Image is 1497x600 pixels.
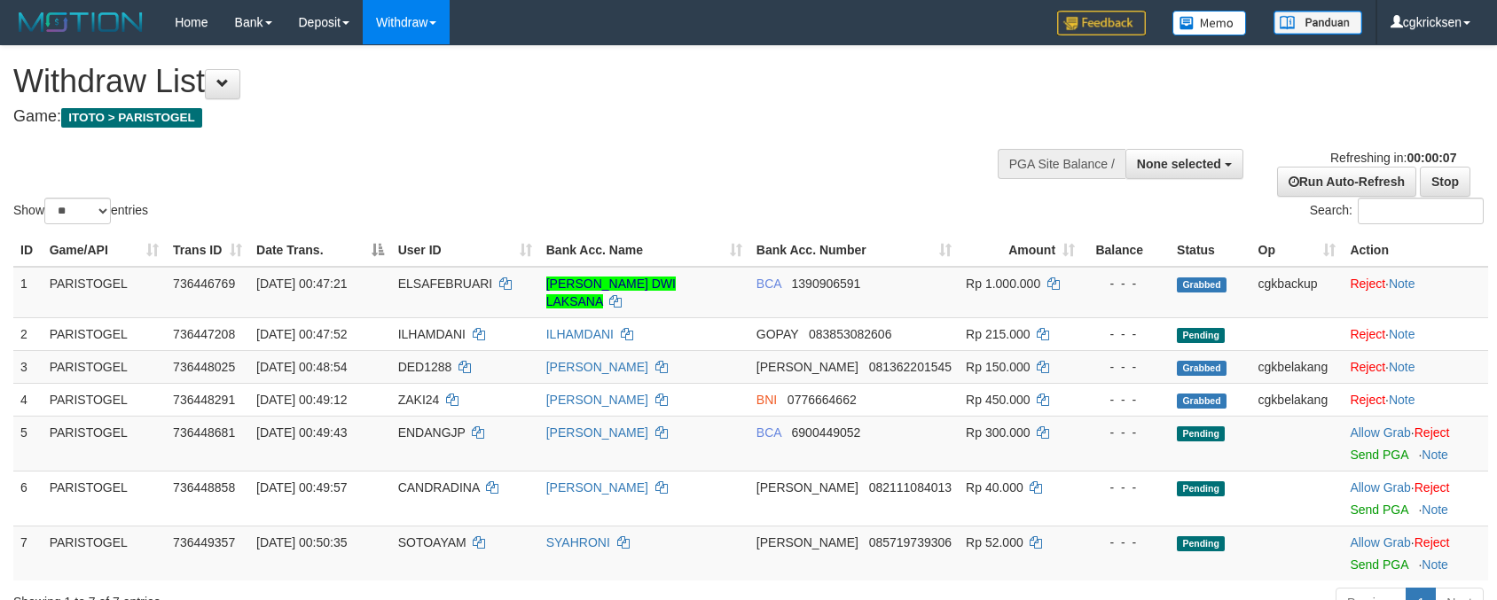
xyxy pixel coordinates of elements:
[1350,393,1385,407] a: Reject
[1177,361,1227,376] span: Grabbed
[1350,277,1385,291] a: Reject
[788,393,857,407] span: Copy 0776664662 to clipboard
[1415,535,1450,549] a: Reject
[1350,360,1385,374] a: Reject
[1177,536,1225,551] span: Pending
[13,350,43,383] td: 3
[966,393,1030,407] span: Rp 450.000
[546,480,648,495] a: [PERSON_NAME]
[13,416,43,471] td: 5
[966,425,1030,440] span: Rp 300.000
[1177,277,1227,292] span: Grabbed
[1389,393,1415,407] a: Note
[1177,394,1227,409] span: Grabbed
[1125,149,1243,179] button: None selected
[1350,535,1414,549] span: ·
[256,425,347,440] span: [DATE] 00:49:43
[1422,503,1448,517] a: Note
[173,327,235,341] span: 736447208
[1089,424,1163,441] div: - - -
[1422,557,1448,572] a: Note
[43,234,166,267] th: Game/API: activate to sort column ascending
[1057,11,1146,35] img: Feedback.jpg
[1089,391,1163,409] div: - - -
[1172,11,1247,35] img: Button%20Memo.svg
[756,393,777,407] span: BNI
[1251,383,1344,416] td: cgkbelakang
[546,327,614,341] a: ILHAMDANI
[756,327,798,341] span: GOPAY
[1177,426,1225,441] span: Pending
[809,327,891,341] span: Copy 083853082606 to clipboard
[1350,480,1414,495] span: ·
[391,234,539,267] th: User ID: activate to sort column ascending
[43,267,166,318] td: PARISTOGEL
[173,277,235,291] span: 736446769
[1389,327,1415,341] a: Note
[792,277,861,291] span: Copy 1390906591 to clipboard
[546,360,648,374] a: [PERSON_NAME]
[13,471,43,526] td: 6
[1251,350,1344,383] td: cgkbelakang
[173,480,235,495] span: 736448858
[966,535,1023,549] span: Rp 52.000
[43,526,166,581] td: PARISTOGEL
[756,535,858,549] span: [PERSON_NAME]
[1277,167,1416,197] a: Run Auto-Refresh
[546,535,610,549] a: SYAHRONI
[749,234,959,267] th: Bank Acc. Number: activate to sort column ascending
[1089,534,1163,551] div: - - -
[1082,234,1170,267] th: Balance
[1389,360,1415,374] a: Note
[13,198,148,224] label: Show entries
[1389,277,1415,291] a: Note
[1343,234,1488,267] th: Action
[43,471,166,526] td: PARISTOGEL
[756,480,858,495] span: [PERSON_NAME]
[61,108,202,128] span: ITOTO > PARISTOGEL
[256,393,347,407] span: [DATE] 00:49:12
[869,535,952,549] span: Copy 085719739306 to clipboard
[1407,151,1456,165] strong: 00:00:07
[256,535,347,549] span: [DATE] 00:50:35
[249,234,391,267] th: Date Trans.: activate to sort column descending
[166,234,249,267] th: Trans ID: activate to sort column ascending
[13,383,43,416] td: 4
[546,393,648,407] a: [PERSON_NAME]
[1170,234,1250,267] th: Status
[256,277,347,291] span: [DATE] 00:47:21
[998,149,1125,179] div: PGA Site Balance /
[173,393,235,407] span: 736448291
[1350,425,1414,440] span: ·
[959,234,1082,267] th: Amount: activate to sort column ascending
[1089,275,1163,292] div: - - -
[173,360,235,374] span: 736448025
[256,327,347,341] span: [DATE] 00:47:52
[546,425,648,440] a: [PERSON_NAME]
[1343,526,1488,581] td: ·
[966,327,1030,341] span: Rp 215.000
[1274,11,1362,35] img: panduan.png
[756,360,858,374] span: [PERSON_NAME]
[1343,383,1488,416] td: ·
[1343,416,1488,471] td: ·
[1350,480,1410,495] a: Allow Grab
[546,277,676,308] a: [PERSON_NAME] DWI LAKSANA
[1358,198,1484,224] input: Search:
[43,350,166,383] td: PARISTOGEL
[43,317,166,350] td: PARISTOGEL
[1415,425,1450,440] a: Reject
[13,64,980,99] h1: Withdraw List
[756,277,781,291] span: BCA
[1089,325,1163,343] div: - - -
[256,360,347,374] span: [DATE] 00:48:54
[869,360,952,374] span: Copy 081362201545 to clipboard
[756,425,781,440] span: BCA
[13,267,43,318] td: 1
[398,327,466,341] span: ILHAMDANI
[1343,317,1488,350] td: ·
[1350,557,1407,572] a: Send PGA
[1350,425,1410,440] a: Allow Grab
[398,480,480,495] span: CANDRADINA
[398,393,440,407] span: ZAKI24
